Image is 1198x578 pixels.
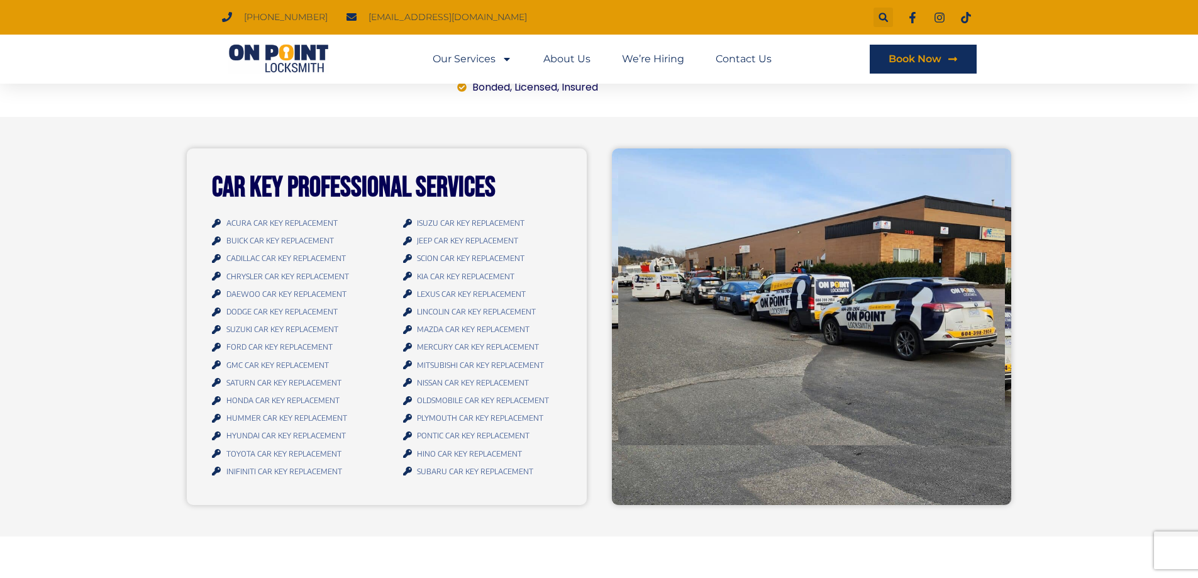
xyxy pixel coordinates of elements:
[414,250,524,267] span: SCION CAR KEY REPLACEMENT
[414,321,530,338] span: MAZDA CAR KEY REPLACEMENT
[223,338,333,355] span: FORD CAR KEY REPLACEMENT​
[223,357,329,374] span: GMC CAR KEY REPLACEMENT​
[223,232,334,249] span: BUICK CAR KEY REPLACEMENT
[716,45,772,74] a: Contact Us
[223,214,338,231] span: ACURA CAR KEY REPLACEMENT
[433,45,772,74] nav: Menu
[618,155,1006,445] img: Automotive Locksmith 5
[543,45,591,74] a: About Us
[622,45,684,74] a: We’re Hiring
[223,445,341,462] span: TOYOTA CAR KEY REPLACEMENT​
[889,54,941,64] span: Book Now
[223,427,346,444] span: HYUNDAI CAR KEY REPLACEMENT​
[874,8,893,27] div: Search
[414,268,514,285] span: KIA CAR KEY REPLACEMENT
[414,374,529,391] span: NISSAN CAR KEY REPLACEMENT
[212,174,562,202] h2: car key professional Services
[414,232,518,249] span: JEEP CAR KEY REPLACEMENT
[223,303,338,320] span: DODGE CAR KEY REPLACEMENT​
[414,409,543,426] span: PLYMOUTH CAR KEY REPLACEMENT
[223,250,346,267] span: CADILLAC CAR KEY REPLACEMENT
[414,427,530,444] span: PONTIC CAR KEY REPLACEMENT
[365,9,527,26] span: [EMAIL_ADDRESS][DOMAIN_NAME]
[469,80,598,95] span: Bonded, Licensed, Insured
[414,338,539,355] span: MERCURY CAR KEY REPLACEMENT
[223,374,341,391] span: SATURN CAR KEY REPLACEMENT​
[414,286,526,303] span: LEXUS CAR KEY REPLACEMENT
[414,357,544,374] span: MITSUBISHI CAR KEY REPLACEMENT
[223,321,338,338] span: SUZUKI CAR KEY REPLACEMENT​
[223,392,340,409] span: HONDA CAR KEY REPLACEMENT​
[223,409,347,426] span: HUMMER CAR KEY REPLACEMENT​
[433,45,512,74] a: Our Services
[223,463,342,480] span: INIFINITI CAR KEY REPLACEMENT​
[223,286,347,303] span: DAEWOO CAR KEY REPLACEMENT​
[414,392,549,409] span: OLDSMOBILE CAR KEY REPLACEMENT
[241,9,328,26] span: [PHONE_NUMBER]
[414,445,522,462] span: HINO CAR KEY REPLACEMENT
[223,268,349,285] span: CHRYSLER CAR KEY REPLACEMENT​
[414,214,524,231] span: ISUZU CAR KEY REPLACEMENT
[870,45,977,74] a: Book Now
[414,303,536,320] span: LINCOLIN CAR KEY REPLACEMENT
[414,463,533,480] span: SUBARU CAR KEY REPLACEMENT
